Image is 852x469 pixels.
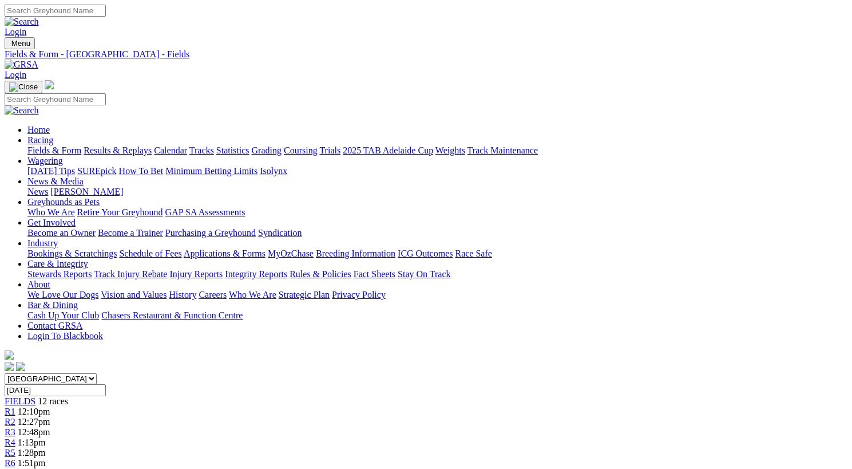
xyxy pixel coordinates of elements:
a: Track Injury Rebate [94,269,167,279]
a: Stay On Track [398,269,450,279]
span: 12:10pm [18,407,50,416]
span: R4 [5,438,15,447]
button: Toggle navigation [5,81,42,93]
a: Fields & Form - [GEOGRAPHIC_DATA] - Fields [5,49,847,60]
a: Bar & Dining [27,300,78,310]
div: Wagering [27,166,847,176]
a: Who We Are [27,207,75,217]
a: R5 [5,448,15,458]
a: Login To Blackbook [27,331,103,341]
a: GAP SA Assessments [165,207,245,217]
a: R2 [5,417,15,427]
a: Schedule of Fees [119,249,181,258]
img: logo-grsa-white.png [45,80,54,89]
div: Greyhounds as Pets [27,207,847,218]
a: News & Media [27,176,84,186]
a: SUREpick [77,166,116,176]
input: Search [5,5,106,17]
a: Grading [252,145,282,155]
div: Get Involved [27,228,847,238]
span: 12 races [38,396,68,406]
span: 1:51pm [18,458,46,468]
a: ICG Outcomes [398,249,453,258]
a: FIELDS [5,396,35,406]
a: Privacy Policy [332,290,386,299]
a: How To Bet [119,166,164,176]
a: About [27,279,50,289]
img: GRSA [5,60,38,70]
a: Track Maintenance [467,145,538,155]
button: Toggle navigation [5,37,35,49]
a: [PERSON_NAME] [50,187,123,196]
a: Isolynx [260,166,287,176]
a: Retire Your Greyhound [77,207,163,217]
a: Home [27,125,50,135]
a: Race Safe [455,249,492,258]
a: Wagering [27,156,63,165]
input: Select date [5,384,106,396]
a: Care & Integrity [27,259,88,269]
span: 1:13pm [18,438,46,447]
a: News [27,187,48,196]
a: Login [5,27,26,37]
a: Bookings & Scratchings [27,249,117,258]
a: Rules & Policies [290,269,351,279]
a: Tracks [189,145,214,155]
img: Search [5,17,39,27]
a: Stewards Reports [27,269,92,279]
a: Industry [27,238,58,248]
a: 2025 TAB Adelaide Cup [343,145,433,155]
a: Cash Up Your Club [27,310,99,320]
a: Applications & Forms [184,249,265,258]
div: Industry [27,249,847,259]
span: Menu [11,39,30,48]
a: Weights [435,145,465,155]
a: Contact GRSA [27,321,82,330]
a: Careers [199,290,227,299]
div: Care & Integrity [27,269,847,279]
a: R3 [5,427,15,437]
a: [DATE] Tips [27,166,75,176]
a: Login [5,70,26,80]
a: Statistics [216,145,249,155]
span: 12:27pm [18,417,50,427]
div: Bar & Dining [27,310,847,321]
a: History [169,290,196,299]
a: We Love Our Dogs [27,290,98,299]
a: Greyhounds as Pets [27,197,100,207]
a: R6 [5,458,15,468]
div: News & Media [27,187,847,197]
img: twitter.svg [16,362,25,371]
a: MyOzChase [268,249,314,258]
a: Minimum Betting Limits [165,166,257,176]
a: Racing [27,135,53,145]
a: Calendar [154,145,187,155]
a: Get Involved [27,218,76,227]
a: Trials [319,145,340,155]
a: Strategic Plan [279,290,330,299]
input: Search [5,93,106,105]
a: Chasers Restaurant & Function Centre [101,310,243,320]
a: Results & Replays [84,145,152,155]
a: Fields & Form [27,145,81,155]
a: Fact Sheets [354,269,395,279]
a: Breeding Information [316,249,395,258]
div: Racing [27,145,847,156]
a: R1 [5,407,15,416]
img: logo-grsa-white.png [5,350,14,360]
a: Purchasing a Greyhound [165,228,256,238]
a: Syndication [258,228,302,238]
span: 1:28pm [18,448,46,458]
a: Vision and Values [101,290,167,299]
img: facebook.svg [5,362,14,371]
div: About [27,290,847,300]
a: Become a Trainer [98,228,163,238]
a: Injury Reports [169,269,223,279]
